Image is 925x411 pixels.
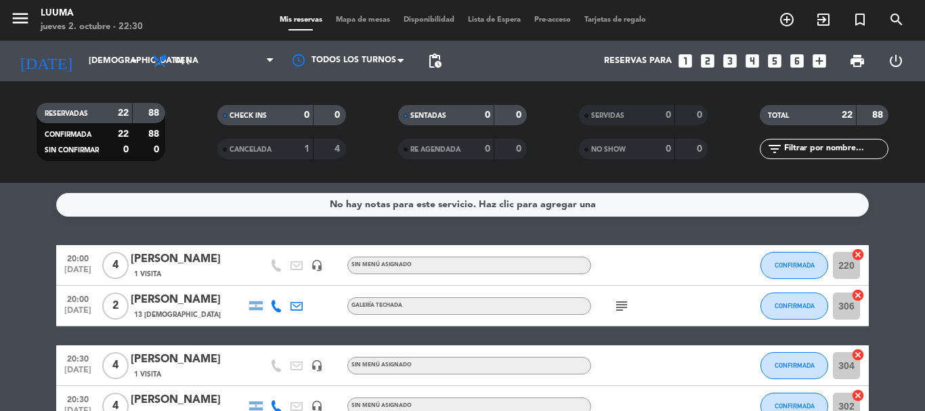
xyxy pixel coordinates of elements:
button: CONFIRMADA [760,352,828,379]
strong: 0 [516,110,524,120]
strong: 0 [335,110,343,120]
i: cancel [851,248,865,261]
span: Cena [175,56,198,66]
i: cancel [851,389,865,402]
i: looks_4 [744,52,761,70]
span: Sin menú asignado [351,262,412,267]
strong: 0 [516,144,524,154]
span: RE AGENDADA [410,146,460,153]
span: 20:30 [61,391,95,406]
i: looks_two [699,52,716,70]
i: subject [614,298,630,314]
i: headset_mic [311,259,323,272]
strong: 0 [304,110,309,120]
span: Tarjetas de regalo [578,16,653,24]
span: Mapa de mesas [329,16,397,24]
span: NO SHOW [591,146,626,153]
span: SIN CONFIRMAR [45,147,99,154]
i: menu [10,8,30,28]
span: CONFIRMADA [775,302,815,309]
i: cancel [851,348,865,362]
span: Sin menú asignado [351,403,412,408]
div: jueves 2. octubre - 22:30 [41,20,143,34]
span: 13 [DEMOGRAPHIC_DATA] [134,309,221,320]
input: Filtrar por nombre... [783,142,888,156]
div: LOG OUT [876,41,915,81]
strong: 88 [148,108,162,118]
strong: 0 [666,144,671,154]
span: GALERÍA TECHADA [351,303,402,308]
span: CHECK INS [230,112,267,119]
i: looks_5 [766,52,783,70]
strong: 0 [697,144,705,154]
span: pending_actions [427,53,443,69]
span: CONFIRMADA [775,362,815,369]
i: exit_to_app [815,12,832,28]
strong: 88 [872,110,886,120]
span: Mis reservas [273,16,329,24]
span: CONFIRMADA [775,402,815,410]
strong: 0 [154,145,162,154]
i: looks_one [676,52,694,70]
span: SERVIDAS [591,112,624,119]
span: 20:30 [61,350,95,366]
button: CONFIRMADA [760,252,828,279]
i: filter_list [767,141,783,157]
div: No hay notas para este servicio. Haz clic para agregar una [330,197,596,213]
strong: 22 [118,129,129,139]
span: Pre-acceso [528,16,578,24]
i: arrow_drop_down [126,53,142,69]
button: menu [10,8,30,33]
span: 20:00 [61,250,95,265]
i: looks_6 [788,52,806,70]
span: SENTADAS [410,112,446,119]
span: 4 [102,352,129,379]
strong: 1 [304,144,309,154]
span: RESERVADAS [45,110,88,117]
div: Luuma [41,7,143,20]
span: CONFIRMADA [775,261,815,269]
span: 2 [102,293,129,320]
span: Lista de Espera [461,16,528,24]
span: [DATE] [61,306,95,322]
strong: 0 [666,110,671,120]
button: CONFIRMADA [760,293,828,320]
strong: 0 [697,110,705,120]
span: CONFIRMADA [45,131,91,138]
strong: 88 [148,129,162,139]
i: looks_3 [721,52,739,70]
span: Disponibilidad [397,16,461,24]
span: [DATE] [61,366,95,381]
span: CANCELADA [230,146,272,153]
span: 1 Visita [134,269,161,280]
div: [PERSON_NAME] [131,251,246,268]
span: 4 [102,252,129,279]
span: Sin menú asignado [351,362,412,368]
span: Reservas para [604,56,672,66]
i: add_box [811,52,828,70]
i: headset_mic [311,360,323,372]
strong: 22 [118,108,129,118]
div: [PERSON_NAME] [131,291,246,309]
span: [DATE] [61,265,95,281]
span: 20:00 [61,290,95,306]
div: [PERSON_NAME] [131,351,246,368]
i: search [888,12,905,28]
i: power_settings_new [888,53,904,69]
strong: 0 [485,110,490,120]
strong: 0 [123,145,129,154]
i: cancel [851,288,865,302]
span: print [849,53,865,69]
strong: 0 [485,144,490,154]
i: turned_in_not [852,12,868,28]
strong: 4 [335,144,343,154]
span: 1 Visita [134,369,161,380]
strong: 22 [842,110,853,120]
i: add_circle_outline [779,12,795,28]
span: TOTAL [768,112,789,119]
i: [DATE] [10,46,82,76]
div: [PERSON_NAME] [131,391,246,409]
